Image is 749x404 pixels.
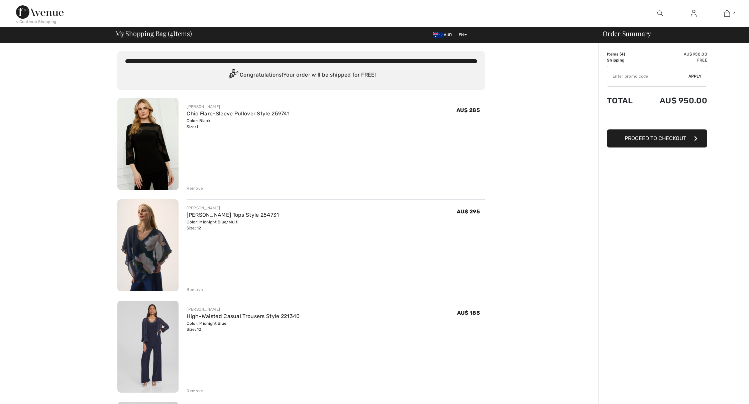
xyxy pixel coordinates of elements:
[607,57,642,63] td: Shipping
[187,287,203,293] div: Remove
[187,110,290,117] a: Chic Flare-Sleeve Pullover Style 259741
[117,199,179,291] img: Joseph Ribkoff Tops Style 254731
[607,112,707,127] iframe: PayPal
[16,5,64,19] img: 1ère Avenue
[457,310,480,316] span: AU$ 185
[457,208,480,215] span: AU$ 295
[642,51,707,57] td: AU$ 950.00
[187,313,300,319] a: High-Waisted Casual Trousers Style 221340
[170,28,173,37] span: 4
[187,320,300,332] div: Color: Midnight Blue Size: 10
[642,89,707,112] td: AU$ 950.00
[433,32,444,38] img: Australian Dollar
[187,306,300,312] div: [PERSON_NAME]
[685,9,702,18] a: Sign In
[607,89,642,112] td: Total
[733,10,736,16] span: 4
[117,98,179,190] img: Chic Flare-Sleeve Pullover Style 259741
[226,69,240,82] img: Congratulation2.svg
[657,9,663,17] img: search the website
[125,69,477,82] div: Congratulations! Your order will be shipped for FREE!
[607,66,688,86] input: Promo code
[187,185,203,191] div: Remove
[688,73,702,79] span: Apply
[433,32,455,37] span: AUD
[691,9,697,17] img: My Info
[607,51,642,57] td: Items ( )
[724,9,730,17] img: My Bag
[16,19,57,25] div: < Continue Shopping
[607,129,707,147] button: Proceed to Checkout
[187,104,290,110] div: [PERSON_NAME]
[187,219,279,231] div: Color: Midnight Blue/Multi Size: 12
[642,57,707,63] td: Free
[621,52,624,57] span: 4
[117,301,179,393] img: High-Waisted Casual Trousers Style 221340
[187,118,290,130] div: Color: Black Size: L
[187,212,279,218] a: [PERSON_NAME] Tops Style 254731
[187,388,203,394] div: Remove
[459,32,467,37] span: EN
[115,30,192,37] span: My Shopping Bag ( Items)
[595,30,745,37] div: Order Summary
[625,135,686,141] span: Proceed to Checkout
[711,9,743,17] a: 4
[187,205,279,211] div: [PERSON_NAME]
[456,107,480,113] span: AU$ 285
